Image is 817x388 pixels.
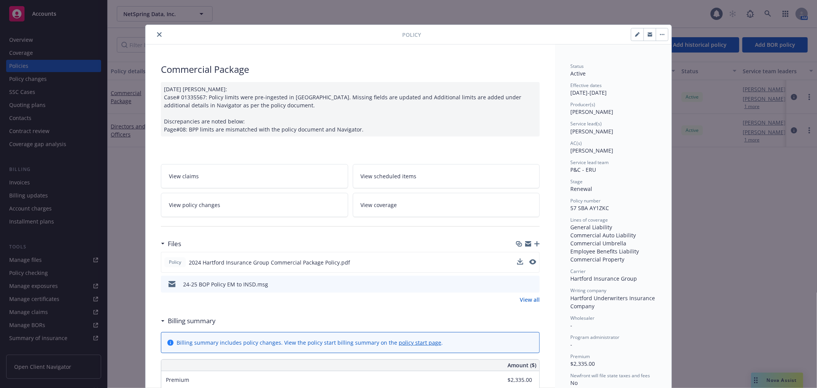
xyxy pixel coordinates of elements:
div: Commercial Package [161,63,540,76]
span: Newfront will file state taxes and fees [570,372,650,379]
span: View policy changes [169,201,220,209]
span: Service lead(s) [570,120,602,127]
a: View claims [161,164,348,188]
button: preview file [529,258,536,266]
span: Lines of coverage [570,217,608,223]
span: Service lead team [570,159,609,166]
button: download file [517,258,523,265]
a: View coverage [353,193,540,217]
div: [DATE] [PERSON_NAME]: Case# 01335567: Policy limits were pre-ingested in [GEOGRAPHIC_DATA]. Missi... [161,82,540,136]
button: close [155,30,164,39]
button: download file [517,258,523,266]
span: Premium [166,376,189,383]
span: [PERSON_NAME] [570,147,613,154]
button: preview file [529,259,536,265]
div: Commercial Property [570,255,656,263]
span: Writing company [570,287,606,294]
span: [PERSON_NAME] [570,128,613,135]
span: Stage [570,178,583,185]
button: download file [517,280,524,288]
span: P&C - ERU [570,166,596,173]
span: Wholesaler [570,315,594,321]
div: Billing summary [161,316,216,326]
span: Status [570,63,584,69]
h3: Billing summary [168,316,216,326]
span: Amount ($) [508,361,536,369]
span: Premium [570,353,590,360]
span: Policy [402,31,421,39]
span: View scheduled items [361,172,417,180]
span: No [570,379,578,386]
span: Renewal [570,185,592,192]
span: Effective dates [570,82,602,89]
h3: Files [168,239,181,249]
input: 0.00 [487,374,537,386]
span: Policy number [570,197,601,204]
div: [DATE] - [DATE] [570,82,656,97]
span: Hartford Underwriters Insurance Company [570,294,657,310]
span: Hartford Insurance Group [570,275,637,282]
div: Files [161,239,181,249]
span: - [570,341,572,348]
div: 24-25 BOP Policy EM to INSD.msg [183,280,268,288]
a: View policy changes [161,193,348,217]
span: View coverage [361,201,397,209]
button: preview file [530,280,537,288]
a: View all [520,296,540,304]
span: Policy [167,259,183,266]
span: View claims [169,172,199,180]
span: Program administrator [570,334,619,340]
span: - [570,322,572,329]
a: policy start page [399,339,441,346]
div: Billing summary includes policy changes. View the policy start billing summary on the . [177,339,443,347]
span: AC(s) [570,140,582,146]
span: Carrier [570,268,586,275]
a: View scheduled items [353,164,540,188]
div: Commercial Auto Liability [570,231,656,239]
span: 57 SBA AY1ZKC [570,204,609,212]
span: Active [570,70,586,77]
div: Employee Benefits Liability [570,247,656,255]
div: Commercial Umbrella [570,239,656,247]
span: $2,335.00 [570,360,595,367]
div: General Liability [570,223,656,231]
span: 2024 Hartford Insurance Group Commercial Package Policy.pdf [189,258,350,266]
span: Producer(s) [570,101,595,108]
span: [PERSON_NAME] [570,108,613,115]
